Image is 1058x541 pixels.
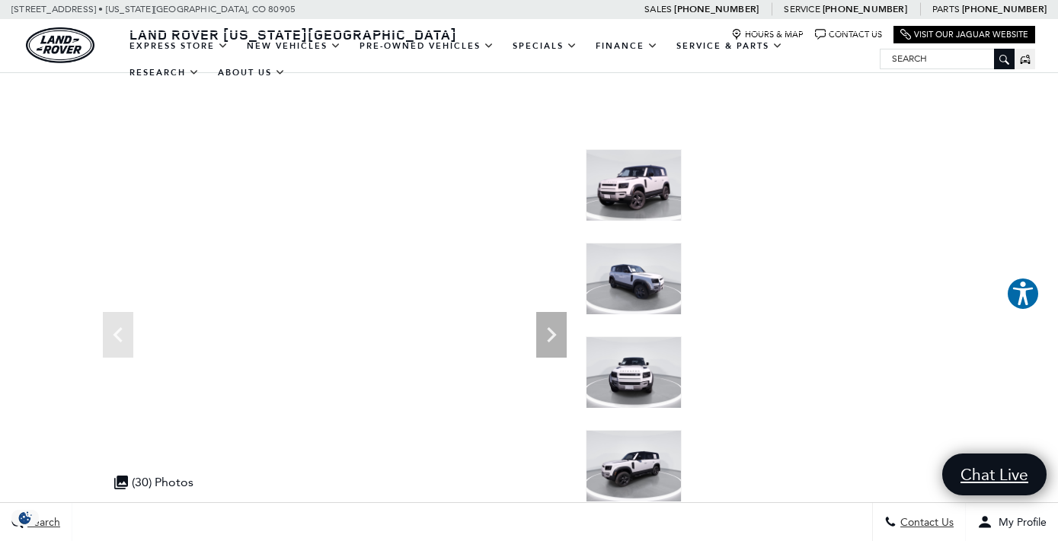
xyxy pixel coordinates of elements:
a: Specials [503,33,587,59]
div: Next [536,312,567,358]
a: Hours & Map [731,29,804,40]
div: (30) Photos [107,467,201,497]
img: New 2025 Fuji White Land Rover S image 1 [586,149,682,221]
span: Sales [644,4,672,14]
a: Service & Parts [667,33,792,59]
span: My Profile [992,516,1047,529]
nav: Main Navigation [120,33,880,86]
a: Chat Live [942,453,1047,495]
a: Land Rover [US_STATE][GEOGRAPHIC_DATA] [120,25,466,43]
a: Visit Our Jaguar Website [900,29,1028,40]
span: Parts [932,4,960,14]
iframe: Interactive Walkaround/Photo gallery of the vehicle/product [95,149,574,508]
a: Finance [587,33,667,59]
span: Service [784,4,820,14]
img: Land Rover [26,27,94,63]
span: Contact Us [897,516,954,529]
a: EXPRESS STORE [120,33,238,59]
div: Privacy Settings [8,510,43,526]
button: Open user profile menu [966,503,1058,541]
a: [PHONE_NUMBER] [674,3,759,15]
a: About Us [209,59,295,86]
a: Pre-Owned Vehicles [350,33,503,59]
aside: Accessibility Help Desk [1006,277,1040,313]
span: Chat Live [953,464,1036,485]
span: Land Rover [US_STATE][GEOGRAPHIC_DATA] [129,25,457,43]
input: Search [881,49,1014,68]
img: New 2025 Fuji White Land Rover S image 4 [586,430,682,502]
a: New Vehicles [238,33,350,59]
a: [STREET_ADDRESS] • [US_STATE][GEOGRAPHIC_DATA], CO 80905 [11,4,296,14]
a: [PHONE_NUMBER] [962,3,1047,15]
a: land-rover [26,27,94,63]
a: Contact Us [815,29,882,40]
button: Explore your accessibility options [1006,277,1040,310]
img: New 2025 Fuji White Land Rover S image 2 [586,243,682,315]
a: [PHONE_NUMBER] [823,3,907,15]
img: New 2025 Fuji White Land Rover S image 3 [586,336,682,409]
a: Research [120,59,209,86]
